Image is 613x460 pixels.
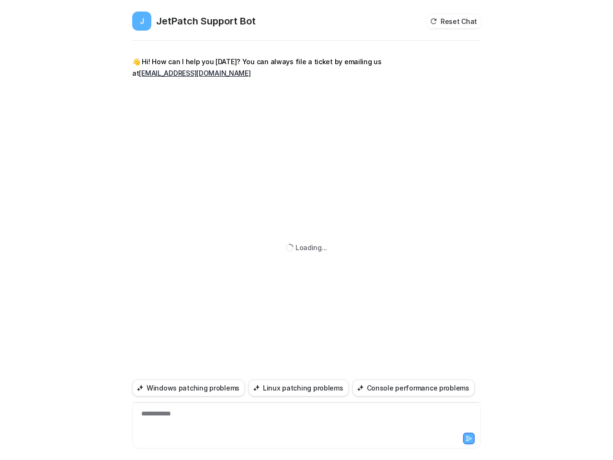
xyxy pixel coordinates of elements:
[156,14,256,28] h2: JetPatch Support Bot
[249,379,349,396] button: Linux patching problems
[132,11,151,31] span: J
[295,242,327,253] div: Loading...
[139,69,250,77] a: [EMAIL_ADDRESS][DOMAIN_NAME]
[352,379,475,396] button: Console performance problems
[132,56,412,79] p: 👋 Hi! How can I help you [DATE]? You can always file a ticket by emailing us at
[427,14,481,28] button: Reset Chat
[132,379,245,396] button: Windows patching problems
